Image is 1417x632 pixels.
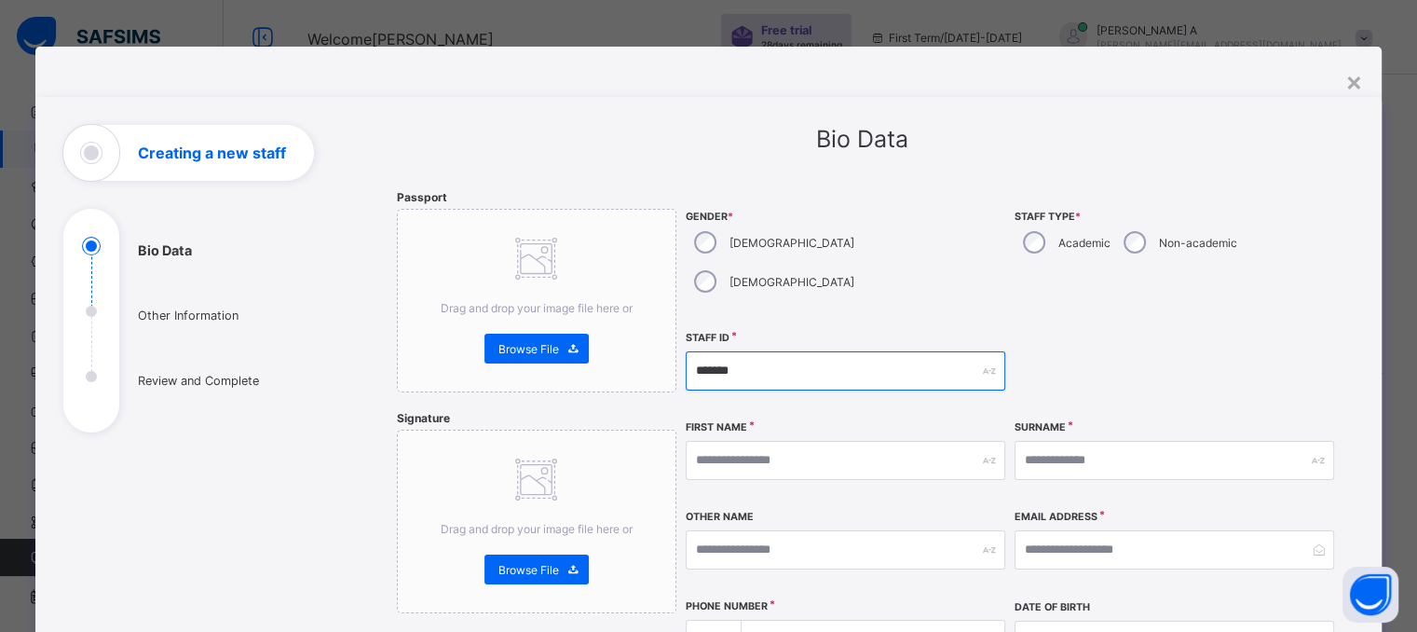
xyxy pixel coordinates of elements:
label: Phone Number [686,600,768,612]
label: Academic [1058,236,1110,250]
span: Bio Data [816,125,908,153]
div: × [1345,65,1363,97]
span: Staff Type [1015,211,1334,223]
span: Browse File [498,342,559,356]
div: Drag and drop your image file here orBrowse File [397,209,676,392]
span: Drag and drop your image file here or [441,301,633,315]
label: Other Name [686,511,754,523]
span: Gender [686,211,1005,223]
span: Signature [397,411,450,425]
label: Non-academic [1159,236,1237,250]
label: [DEMOGRAPHIC_DATA] [729,236,854,250]
label: Email Address [1015,511,1097,523]
div: Drag and drop your image file here orBrowse File [397,430,676,613]
label: Date of Birth [1015,601,1090,613]
span: Drag and drop your image file here or [441,522,633,536]
button: Open asap [1342,567,1398,623]
label: [DEMOGRAPHIC_DATA] [729,275,854,289]
label: Surname [1015,421,1066,433]
span: Passport [397,190,447,204]
label: Staff ID [686,332,729,344]
label: First Name [686,421,747,433]
span: Browse File [498,563,559,577]
h1: Creating a new staff [138,145,286,160]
